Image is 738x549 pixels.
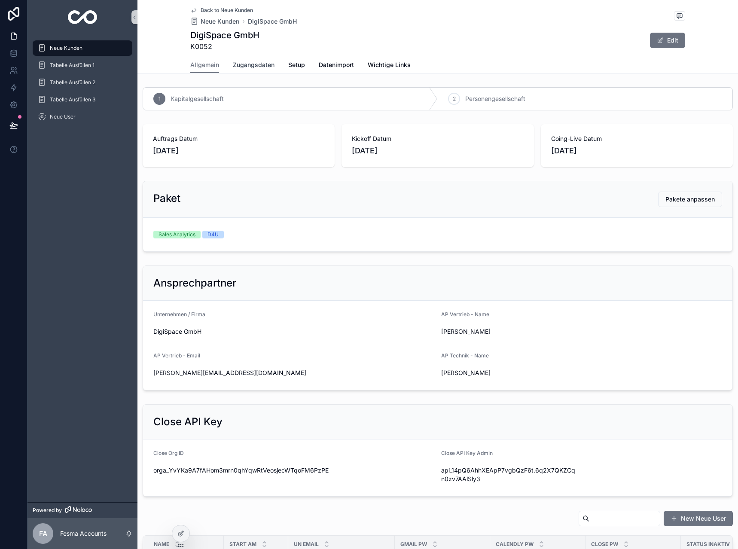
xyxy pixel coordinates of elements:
a: Tabelle Ausfüllen 2 [33,75,132,90]
span: api_14pQ6AhhXEApP7vgbQzF6t.6q2X7QKZCqn0zv7AAlSly3 [441,466,578,483]
button: New Neue User [664,511,733,526]
span: Allgemein [190,61,219,69]
div: D4U [207,231,219,238]
a: Neue User [33,109,132,125]
a: Neue Kunden [190,17,239,26]
a: Setup [288,57,305,74]
span: [DATE] [551,145,723,157]
span: orga_YvYKa9A7fAHom3mrn0qhYqwRtVeosjecWTqoFM6PzPE [153,466,434,475]
button: Pakete anpassen [658,192,722,207]
img: App logo [68,10,98,24]
span: Setup [288,61,305,69]
span: K0052 [190,41,259,52]
span: Unternehmen / Firma [153,311,205,317]
span: AP Technik - Name [441,352,489,359]
span: Personengesellschaft [465,95,525,103]
span: UN Email [294,541,319,548]
h1: DigiSpace GmbH [190,29,259,41]
span: Neue Kunden [50,45,82,52]
span: AP Vertrieb - Email [153,352,200,359]
button: Edit [650,33,685,48]
a: Wichtige Links [368,57,411,74]
span: Status Inaktiv [686,541,730,548]
div: Sales Analytics [159,231,195,238]
span: DigiSpace GmbH [153,327,434,336]
span: Neue Kunden [201,17,239,26]
p: Fesma Accounts [60,529,107,538]
span: Datenimport [319,61,354,69]
span: [PERSON_NAME][EMAIL_ADDRESS][DOMAIN_NAME] [153,369,434,377]
a: Back to Neue Kunden [190,7,253,14]
span: AP Vertrieb - Name [441,311,489,317]
span: 1 [159,95,161,102]
a: Tabelle Ausfüllen 3 [33,92,132,107]
a: Zugangsdaten [233,57,274,74]
a: Tabelle Ausfüllen 1 [33,58,132,73]
span: Auftrags Datum [153,134,324,143]
span: Neue User [50,113,76,120]
span: Close API Key Admin [441,450,493,456]
span: Zugangsdaten [233,61,274,69]
span: Pakete anpassen [665,195,715,204]
span: FA [39,528,47,539]
h2: Ansprechpartner [153,276,236,290]
span: 2 [453,95,456,102]
h2: Close API Key [153,415,223,429]
span: Gmail Pw [400,541,427,548]
span: [PERSON_NAME] [441,369,578,377]
span: Wichtige Links [368,61,411,69]
span: Tabelle Ausfüllen 3 [50,96,95,103]
span: Name [154,541,169,548]
span: Close Pw [591,541,618,548]
span: Calendly Pw [496,541,534,548]
a: DigiSpace GmbH [248,17,297,26]
span: [DATE] [352,145,523,157]
span: Kickoff Datum [352,134,523,143]
h2: Paket [153,192,180,205]
span: Tabelle Ausfüllen 1 [50,62,95,69]
a: Neue Kunden [33,40,132,56]
span: [DATE] [153,145,324,157]
span: Going-Live Datum [551,134,723,143]
span: Back to Neue Kunden [201,7,253,14]
a: Powered by [27,502,137,518]
div: scrollable content [27,34,137,136]
span: Close Org ID [153,450,184,456]
a: Allgemein [190,57,219,73]
span: Start am [229,541,256,548]
span: [PERSON_NAME] [441,327,578,336]
span: Kapitalgesellschaft [171,95,224,103]
a: Datenimport [319,57,354,74]
span: Powered by [33,507,62,514]
span: Tabelle Ausfüllen 2 [50,79,95,86]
